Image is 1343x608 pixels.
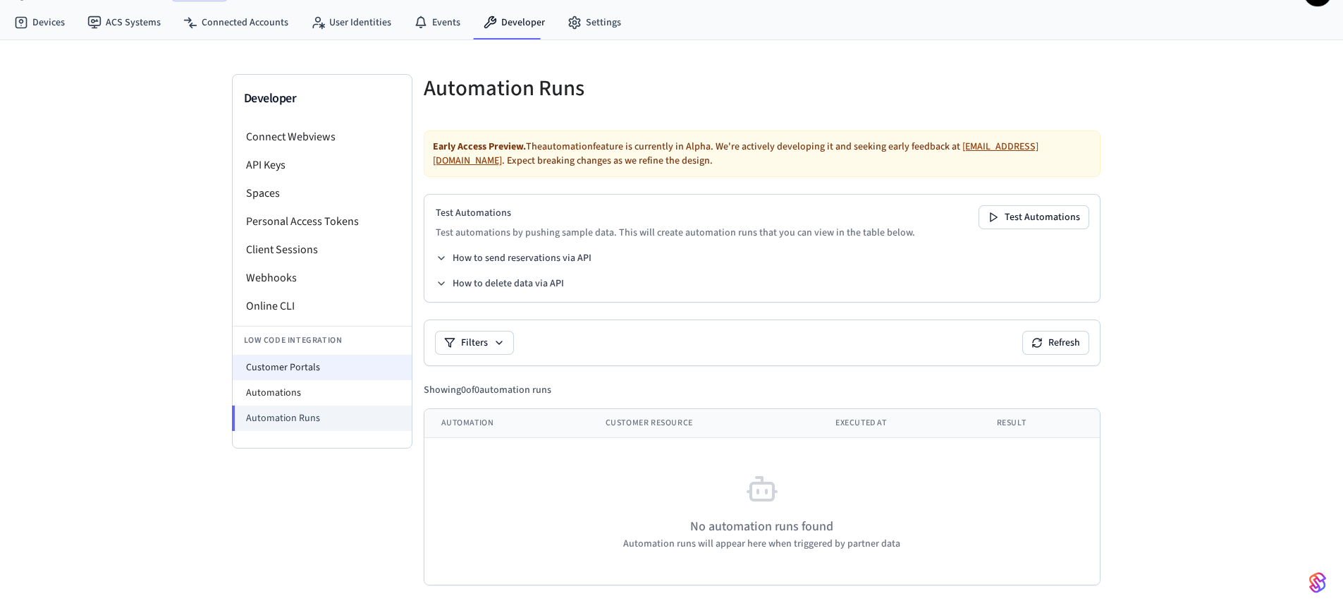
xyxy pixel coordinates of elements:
img: SeamLogoGradient.69752ec5.svg [1309,571,1326,594]
li: Low Code Integration [233,326,412,355]
div: Showing 0 of 0 automation runs [424,383,551,397]
strong: Early Access Preview. [433,140,526,154]
a: [EMAIL_ADDRESS][DOMAIN_NAME] [433,140,1038,168]
li: Client Sessions [233,236,412,264]
li: Online CLI [233,292,412,320]
li: Automations [233,380,412,406]
button: Test Automations [979,206,1088,229]
a: Developer [472,10,556,35]
li: Customer Portals [233,355,412,380]
div: The automation feature is currently in Alpha. We're actively developing it and seeking early feed... [424,130,1100,177]
button: How to delete data via API [436,276,564,291]
p: Test automations by pushing sample data. This will create automation runs that you can view in th... [436,226,915,240]
p: No automation runs found [441,517,1083,537]
a: Devices [3,10,76,35]
li: Connect Webviews [233,123,412,151]
li: API Keys [233,151,412,179]
th: Automation [424,409,589,438]
button: How to send reservations via API [436,251,591,265]
li: Webhooks [233,264,412,292]
th: Result [980,409,1100,438]
h3: Developer [244,89,400,109]
button: Filters [436,332,513,354]
li: Spaces [233,179,412,207]
a: User Identities [300,10,403,35]
li: Automation Runs [232,406,412,431]
a: Events [403,10,472,35]
a: ACS Systems [76,10,172,35]
a: Settings [556,10,632,35]
a: Connected Accounts [172,10,300,35]
th: Customer Resource [589,409,818,438]
li: Personal Access Tokens [233,207,412,236]
h2: Test Automations [436,206,915,220]
p: Automation runs will appear here when triggered by partner data [441,537,1083,551]
th: Executed At [818,409,980,438]
h5: Automation Runs [424,74,754,103]
button: Refresh [1023,332,1088,354]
